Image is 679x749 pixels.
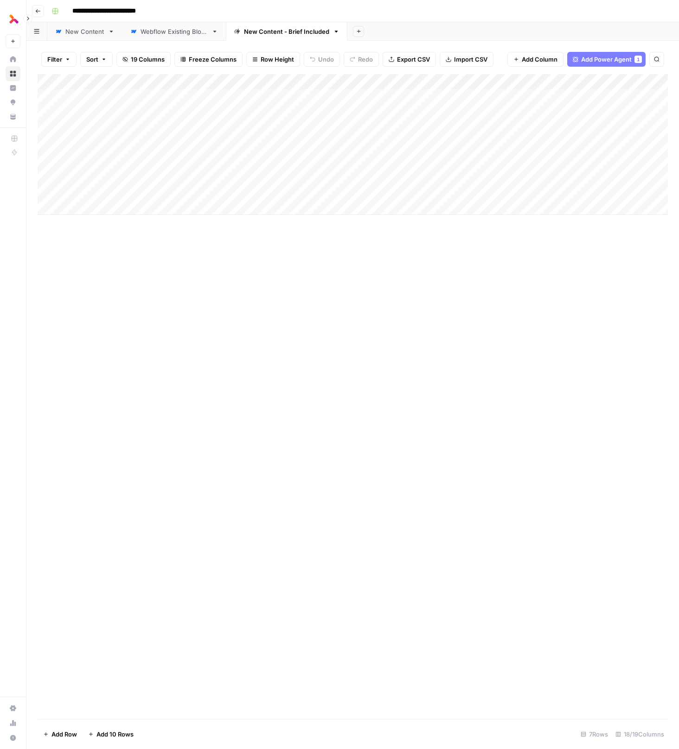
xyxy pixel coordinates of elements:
[189,55,237,64] span: Freeze Columns
[6,109,20,124] a: Your Data
[522,55,557,64] span: Add Column
[397,55,430,64] span: Export CSV
[47,22,122,41] a: New Content
[6,81,20,95] a: Insights
[577,727,612,742] div: 7 Rows
[612,727,668,742] div: 18/19 Columns
[6,7,20,31] button: Workspace: Thoughtful AI Content Engine
[122,22,226,41] a: Webflow Existing Blogs
[507,52,564,67] button: Add Column
[47,55,62,64] span: Filter
[174,52,243,67] button: Freeze Columns
[65,27,104,36] div: New Content
[226,22,347,41] a: New Content - Brief Included
[440,52,493,67] button: Import CSV
[51,730,77,739] span: Add Row
[244,27,329,36] div: New Content - Brief Included
[6,701,20,716] a: Settings
[358,55,373,64] span: Redo
[383,52,436,67] button: Export CSV
[634,56,642,63] div: 1
[637,56,640,63] span: 1
[304,52,340,67] button: Undo
[567,52,646,67] button: Add Power Agent1
[86,55,98,64] span: Sort
[6,11,22,27] img: Thoughtful AI Content Engine Logo
[6,52,20,67] a: Home
[96,730,134,739] span: Add 10 Rows
[116,52,171,67] button: 19 Columns
[6,95,20,110] a: Opportunities
[318,55,334,64] span: Undo
[454,55,487,64] span: Import CSV
[6,716,20,730] a: Usage
[581,55,632,64] span: Add Power Agent
[246,52,300,67] button: Row Height
[83,727,139,742] button: Add 10 Rows
[141,27,208,36] div: Webflow Existing Blogs
[261,55,294,64] span: Row Height
[41,52,77,67] button: Filter
[80,52,113,67] button: Sort
[344,52,379,67] button: Redo
[38,727,83,742] button: Add Row
[6,66,20,81] a: Browse
[131,55,165,64] span: 19 Columns
[6,730,20,745] button: Help + Support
